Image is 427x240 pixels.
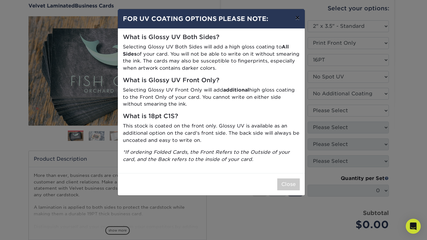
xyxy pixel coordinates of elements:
[123,14,300,23] h4: FOR UV COATING OPTIONS PLEASE NOTE:
[123,122,300,144] p: This stock is coated on the front only. Glossy UV is available as an additional option on the car...
[123,44,289,57] strong: All Sides
[123,149,290,162] i: *If ordering Folded Cards, the Front Refers to the Outside of your card, and the Back refers to t...
[123,87,300,108] p: Selecting Glossy UV Front Only will add high gloss coating to the Front Only of your card. You ca...
[223,87,249,93] strong: additional
[290,9,304,27] button: ×
[123,113,300,120] h5: What is 18pt C1S?
[406,219,421,234] div: Open Intercom Messenger
[277,178,300,190] button: Close
[123,34,300,41] h5: What is Glossy UV Both Sides?
[123,77,300,84] h5: What is Glossy UV Front Only?
[123,43,300,72] p: Selecting Glossy UV Both Sides will add a high gloss coating to of your card. You will not be abl...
